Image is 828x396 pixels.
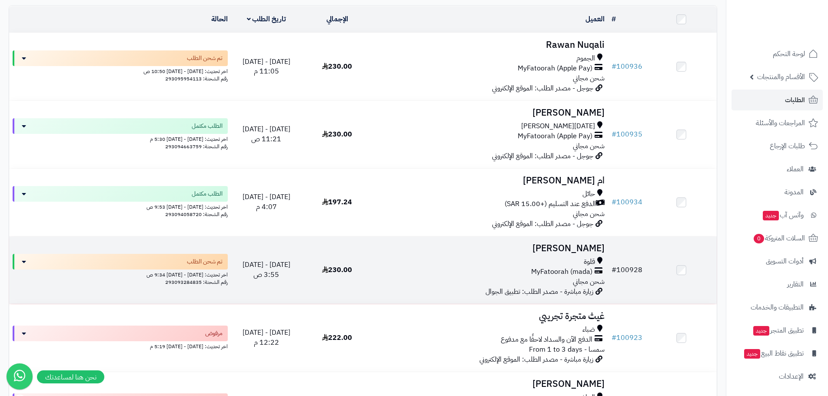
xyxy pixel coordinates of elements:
span: 222.00 [322,333,352,343]
span: الدفع عند التسليم (+15.00 SAR) [505,199,596,209]
span: العملاء [787,163,804,175]
span: 230.00 [322,129,352,140]
h3: [PERSON_NAME] [376,243,605,253]
span: شحن مجاني [573,209,605,219]
span: رقم الشحنة: 293093284835 [165,278,228,286]
span: [DATE][PERSON_NAME] [521,121,595,131]
span: زيارة مباشرة - مصدر الطلب: تطبيق الجوال [485,286,593,297]
span: رقم الشحنة: 293094663759 [165,143,228,150]
span: 230.00 [322,61,352,72]
span: [DATE] - [DATE] 12:22 م [243,327,290,348]
span: جديد [753,326,769,336]
a: وآتس آبجديد [732,205,823,226]
a: الطلبات [732,90,823,110]
div: اخر تحديث: [DATE] - [DATE] 5:19 م [13,341,228,350]
span: # [612,265,616,275]
span: 197.24 [322,197,352,207]
h3: [PERSON_NAME] [376,108,605,118]
span: جوجل - مصدر الطلب: الموقع الإلكتروني [492,219,593,229]
span: مرفوض [205,329,223,338]
a: #100923 [612,333,642,343]
span: قلوة [584,257,595,267]
a: العملاء [732,159,823,180]
a: المراجعات والأسئلة [732,113,823,133]
span: MyFatoorah (Apple Pay) [518,131,592,141]
div: اخر تحديث: [DATE] - [DATE] 9:34 ص [13,270,228,279]
a: الحالة [211,14,228,24]
span: جوجل - مصدر الطلب: الموقع الإلكتروني [492,83,593,93]
span: تم شحن الطلب [187,54,223,63]
span: تم شحن الطلب [187,257,223,266]
span: شحن مجاني [573,141,605,151]
span: [DATE] - [DATE] 11:21 ص [243,124,290,144]
span: [DATE] - [DATE] 3:55 ص [243,260,290,280]
span: المراجعات والأسئلة [756,117,805,129]
span: ضباء [582,325,595,335]
a: #100936 [612,61,642,72]
span: # [612,333,616,343]
a: التقارير [732,274,823,295]
a: #100928 [612,265,642,275]
span: طلبات الإرجاع [770,140,805,152]
a: #100935 [612,129,642,140]
span: الطلب مكتمل [192,122,223,130]
a: #100934 [612,197,642,207]
span: رقم الشحنة: 293095954113 [165,75,228,83]
div: اخر تحديث: [DATE] - [DATE] 5:30 م [13,134,228,143]
a: السلات المتروكة0 [732,228,823,249]
a: تطبيق نقاط البيعجديد [732,343,823,364]
span: 0 [754,234,764,243]
span: أدوات التسويق [766,255,804,267]
a: طلبات الإرجاع [732,136,823,156]
a: الإعدادات [732,366,823,387]
span: جوجل - مصدر الطلب: الموقع الإلكتروني [492,151,593,161]
span: 230.00 [322,265,352,275]
a: الإجمالي [326,14,348,24]
span: الطلبات [785,94,805,106]
a: # [612,14,616,24]
span: # [612,197,616,207]
span: زيارة مباشرة - مصدر الطلب: الموقع الإلكتروني [479,354,593,365]
img: logo-2.png [769,21,820,40]
span: شحن مجاني [573,73,605,83]
div: اخر تحديث: [DATE] - [DATE] 10:50 ص [13,66,228,75]
h3: ام [PERSON_NAME] [376,176,605,186]
span: السلات المتروكة [753,232,805,244]
h3: غيث متجرة تجريبي [376,311,605,321]
span: حائل [582,189,595,199]
span: MyFatoorah (Apple Pay) [518,63,592,73]
span: تطبيق المتجر [752,324,804,336]
span: وآتس آب [762,209,804,221]
span: التطبيقات والخدمات [751,301,804,313]
span: الإعدادات [779,370,804,383]
a: العميل [585,14,605,24]
span: جديد [763,211,779,220]
a: تاريخ الطلب [247,14,286,24]
a: تطبيق المتجرجديد [732,320,823,341]
span: الدفع الآن والسداد لاحقًا مع مدفوع [501,335,592,345]
div: اخر تحديث: [DATE] - [DATE] 9:53 ص [13,202,228,211]
span: تطبيق نقاط البيع [743,347,804,359]
span: لوحة التحكم [773,48,805,60]
a: المدونة [732,182,823,203]
span: [DATE] - [DATE] 11:05 م [243,57,290,77]
span: التقارير [787,278,804,290]
span: # [612,61,616,72]
a: التطبيقات والخدمات [732,297,823,318]
span: [DATE] - [DATE] 4:07 م [243,192,290,212]
span: سمسا - From 1 to 3 days [529,344,605,355]
span: المدونة [785,186,804,198]
span: الأقسام والمنتجات [757,71,805,83]
span: رقم الشحنة: 293094058720 [165,210,228,218]
h3: Rawan Nuqali [376,40,605,50]
a: لوحة التحكم [732,43,823,64]
span: الجموم [576,53,595,63]
span: MyFatoorah (mada) [531,267,592,277]
span: جديد [744,349,760,359]
span: الطلب مكتمل [192,190,223,198]
span: شحن مجاني [573,276,605,287]
a: أدوات التسويق [732,251,823,272]
h3: [PERSON_NAME] [376,379,605,389]
span: # [612,129,616,140]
